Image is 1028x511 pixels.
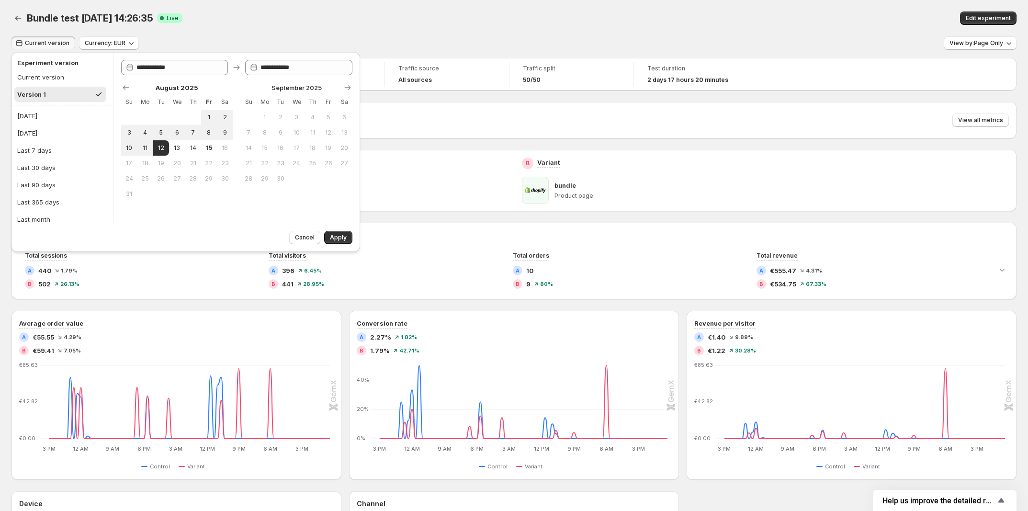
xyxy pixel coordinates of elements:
[308,129,316,136] span: 11
[125,98,133,106] span: Su
[293,98,301,106] span: We
[697,348,701,353] h2: B
[185,140,201,156] button: Thursday August 14 2025
[257,171,272,186] button: Monday September 29 2025
[125,144,133,152] span: 10
[304,268,322,273] span: 6.45 %
[187,463,205,470] span: Variant
[282,279,294,289] span: 441
[825,463,845,470] span: Control
[22,334,26,340] h2: A
[119,81,133,94] button: Show previous month, July 2025
[276,159,284,167] span: 23
[185,156,201,171] button: Thursday August 21 2025
[759,281,763,287] h2: B
[271,281,275,287] h2: B
[938,445,952,452] text: 6 AM
[534,445,549,452] text: 12 PM
[694,435,711,442] text: €0.00
[173,159,181,167] span: 20
[293,129,301,136] span: 10
[205,144,213,152] span: 15
[289,94,305,110] th: Wednesday
[200,445,215,452] text: 12 PM
[201,171,217,186] button: Friday August 29 2025
[806,268,822,273] span: 4.31 %
[944,36,1017,50] button: View by:Page Only
[22,348,26,353] h2: B
[25,39,69,47] span: Current version
[169,171,185,186] button: Wednesday August 27 2025
[293,144,301,152] span: 17
[337,110,352,125] button: Saturday September 6 2025
[17,128,37,138] div: [DATE]
[205,159,213,167] span: 22
[157,98,165,106] span: Tu
[759,268,763,273] h2: A
[647,76,728,84] span: 2 days 17 hours 20 minutes
[360,348,363,353] h2: B
[523,64,620,85] a: Traffic split50/50
[141,159,149,167] span: 18
[244,144,252,152] span: 14
[153,125,169,140] button: Tuesday August 5 2025
[205,175,213,182] span: 29
[633,445,645,452] text: 3 PM
[526,266,533,275] span: 10
[780,445,794,452] text: 9 AM
[272,110,288,125] button: Tuesday September 2 2025
[324,98,332,106] span: Fr
[949,39,1003,47] span: View by: Page Only
[85,39,125,47] span: Currency: EUR
[748,445,764,452] text: 12 AM
[14,212,110,227] button: Last month
[121,156,137,171] button: Sunday August 17 2025
[708,346,725,355] span: €1.22
[289,156,305,171] button: Wednesday September 24 2025
[73,445,89,452] text: 12 AM
[554,181,576,190] p: bundle
[137,140,153,156] button: Monday August 11 2025
[173,175,181,182] span: 27
[320,125,336,140] button: Friday September 12 2025
[205,98,213,106] span: Fr
[185,171,201,186] button: Thursday August 28 2025
[293,159,301,167] span: 24
[201,125,217,140] button: Friday August 8 2025
[240,171,256,186] button: Sunday September 28 2025
[153,156,169,171] button: Tuesday August 19 2025
[966,14,1011,22] span: Edit experiment
[537,158,560,167] p: Variant
[14,69,106,85] button: Current version
[337,94,352,110] th: Saturday
[373,445,386,452] text: 3 PM
[960,11,1017,25] button: Edit experiment
[308,98,316,106] span: Th
[844,445,858,452] text: 3 AM
[806,281,826,287] span: 67.33 %
[14,125,110,141] button: [DATE]
[79,36,139,50] button: Currency: EUR
[320,140,336,156] button: Friday September 19 2025
[293,114,301,121] span: 3
[217,140,233,156] button: Saturday August 16 2025
[479,461,511,472] button: Control
[217,94,233,110] th: Saturday
[27,12,153,24] span: Bundle test [DATE] 14:26:35
[125,159,133,167] span: 17
[875,445,890,452] text: 12 PM
[173,129,181,136] span: 6
[121,125,137,140] button: Sunday August 3 2025
[523,76,541,84] span: 50/50
[854,461,884,472] button: Variant
[173,144,181,152] span: 13
[205,129,213,136] span: 8
[276,129,284,136] span: 9
[244,175,252,182] span: 28
[370,332,391,342] span: 2.27%
[260,114,269,121] span: 1
[240,140,256,156] button: Sunday September 14 2025
[150,463,170,470] span: Control
[340,114,349,121] span: 6
[153,171,169,186] button: Tuesday August 26 2025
